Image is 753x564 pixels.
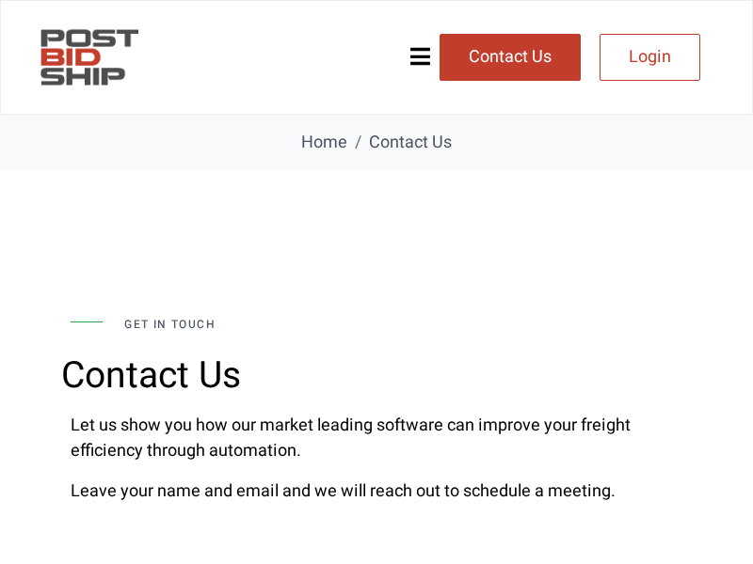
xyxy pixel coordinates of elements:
span: Contact Us [369,130,452,155]
img: PostBidShip [34,21,145,94]
a: Home [301,130,347,155]
a: Contact Us [440,34,581,81]
span: Contact Us [469,49,552,66]
a: Login [600,34,700,81]
span: Login [629,49,671,66]
h2: Contact Us [61,357,692,394]
p: Leave your name and email and we will reach out to schedule a meeting. [71,478,682,504]
p: get in touch [124,316,682,333]
p: Let us show you how our market leading software can improve your freight efficiency through autom... [71,413,682,463]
